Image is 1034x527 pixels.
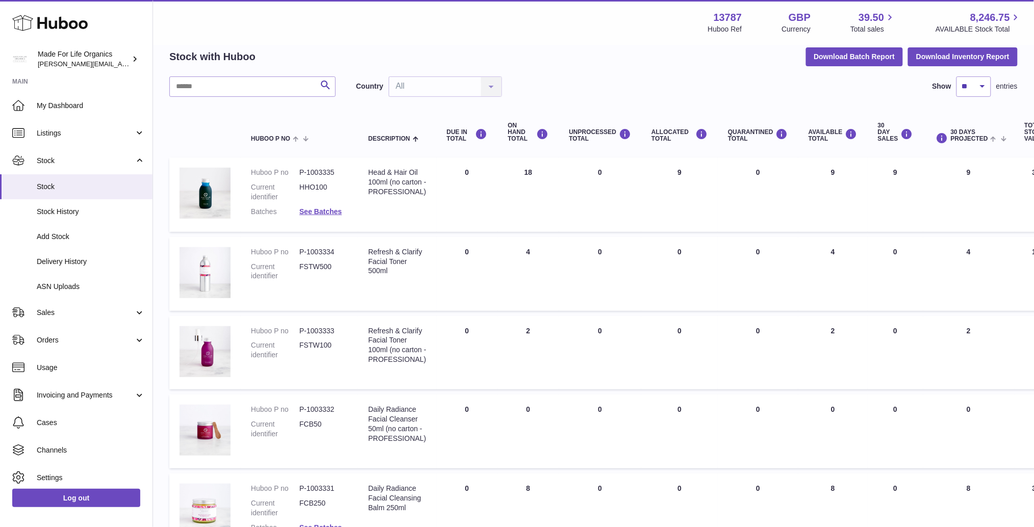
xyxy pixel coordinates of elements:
span: Channels [37,445,145,455]
span: Add Stock [37,232,145,242]
dd: P-1003335 [299,168,348,177]
div: AVAILABLE Total [809,128,858,142]
h2: Stock with Huboo [169,50,256,64]
img: product image [180,168,231,219]
label: Show [932,82,951,91]
dt: Huboo P no [251,484,299,493]
img: product image [180,247,231,298]
div: Refresh & Clarify Facial Toner 500ml [368,247,426,276]
div: Head & Hair Oil 100ml (no carton - PROFESSIONAL) [368,168,426,197]
span: 0 [756,327,760,335]
td: 4 [923,237,1015,311]
span: Stock History [37,207,145,217]
div: Daily Radiance Facial Cleanser 50ml (no carton - PROFESSIONAL) [368,405,426,443]
dt: Huboo P no [251,326,299,336]
td: 0 [437,237,498,311]
dt: Batches [251,207,299,217]
span: entries [996,82,1018,91]
div: Daily Radiance Facial Cleansing Balm 250ml [368,484,426,513]
td: 2 [798,316,868,390]
span: Description [368,136,410,142]
span: Stock [37,182,145,192]
span: [PERSON_NAME][EMAIL_ADDRESS][PERSON_NAME][DOMAIN_NAME] [38,60,259,68]
span: 0 [756,248,760,256]
div: ON HAND Total [508,122,549,143]
span: 0 [756,484,760,492]
span: 8,246.75 [970,11,1010,24]
dd: FCB250 [299,498,348,518]
img: product image [180,405,231,456]
a: 8,246.75 AVAILABLE Stock Total [936,11,1022,34]
dd: HHO100 [299,182,348,202]
dt: Current identifier [251,498,299,518]
dd: P-1003331 [299,484,348,493]
span: 0 [756,405,760,413]
td: 0 [868,237,923,311]
strong: 13787 [714,11,742,24]
dt: Current identifier [251,340,299,360]
div: Made For Life Organics [38,49,130,69]
td: 0 [868,394,923,468]
td: 9 [868,157,923,232]
img: product image [180,326,231,377]
span: My Dashboard [37,101,145,111]
a: See Batches [299,207,342,216]
td: 0 [641,237,718,311]
div: Currency [782,24,811,34]
dd: P-1003334 [299,247,348,257]
td: 0 [498,394,559,468]
dd: FSTW500 [299,262,348,281]
dd: P-1003332 [299,405,348,414]
td: 0 [437,394,498,468]
dd: P-1003333 [299,326,348,336]
td: 0 [559,237,642,311]
td: 0 [798,394,868,468]
td: 9 [798,157,868,232]
dt: Huboo P no [251,247,299,257]
div: Huboo Ref [708,24,742,34]
td: 9 [641,157,718,232]
div: ALLOCATED Total [651,128,708,142]
a: 39.50 Total sales [850,11,896,34]
td: 0 [559,316,642,390]
button: Download Batch Report [806,47,903,66]
span: Huboo P no [251,136,290,142]
dt: Huboo P no [251,168,299,177]
div: QUARANTINED Total [728,128,788,142]
dt: Huboo P no [251,405,299,414]
label: Country [356,82,384,91]
span: 39.50 [859,11,884,24]
td: 0 [559,394,642,468]
img: geoff.winwood@madeforlifeorganics.com [12,51,28,67]
span: Orders [37,335,134,345]
dt: Current identifier [251,262,299,281]
span: Cases [37,418,145,428]
span: Listings [37,128,134,138]
span: ASN Uploads [37,282,145,292]
td: 0 [641,316,718,390]
td: 4 [498,237,559,311]
span: 0 [756,168,760,176]
td: 2 [923,316,1015,390]
span: Stock [37,156,134,166]
span: 30 DAYS PROJECTED [951,129,988,142]
dd: FCB50 [299,419,348,439]
span: Total sales [850,24,896,34]
td: 0 [559,157,642,232]
div: DUE IN TOTAL [447,128,488,142]
span: Settings [37,473,145,483]
div: UNPROCESSED Total [569,128,632,142]
td: 2 [498,316,559,390]
td: 0 [868,316,923,390]
a: Log out [12,489,140,507]
td: 9 [923,157,1015,232]
span: Usage [37,363,145,373]
td: 0 [923,394,1015,468]
td: 18 [498,157,559,232]
td: 0 [437,157,498,232]
td: 4 [798,237,868,311]
td: 0 [437,316,498,390]
strong: GBP [789,11,811,24]
span: Sales [37,308,134,318]
div: 30 DAY SALES [878,122,913,143]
